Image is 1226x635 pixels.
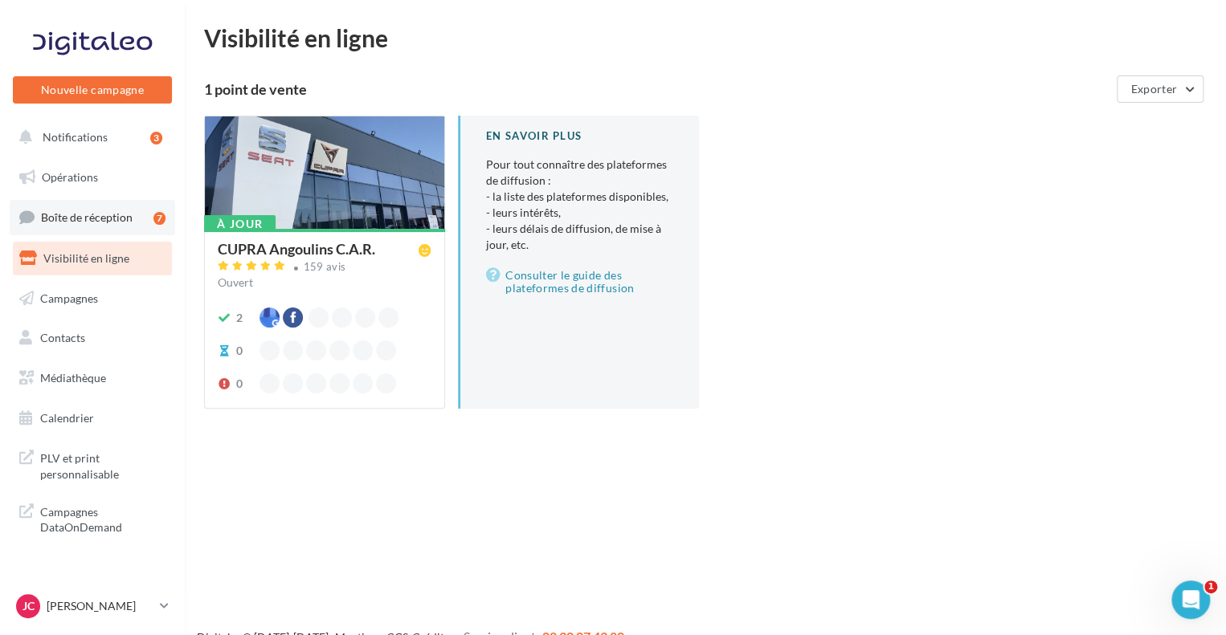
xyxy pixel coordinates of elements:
span: Boîte de réception [41,210,133,224]
div: 2 [236,310,243,326]
li: - leurs intérêts, [486,205,673,221]
li: - la liste des plateformes disponibles, [486,189,673,205]
button: Exporter [1117,75,1204,103]
a: JC [PERSON_NAME] [13,591,172,621]
span: JC [22,598,35,614]
span: Opérations [42,170,98,184]
div: En savoir plus [486,128,673,144]
span: Campagnes [40,291,98,304]
div: 0 [236,376,243,392]
p: [PERSON_NAME] [47,598,153,614]
a: Campagnes [10,282,175,315]
span: Calendrier [40,411,94,425]
a: Campagnes DataOnDemand [10,495,175,542]
a: Visibilité en ligne [10,242,175,275]
span: Médiathèque [40,371,106,385]
span: PLV et print personnalisable [40,447,166,482]
div: 7 [153,212,166,225]
iframe: Intercom live chat [1171,580,1210,619]
div: 3 [150,132,162,145]
div: 159 avis [304,262,346,272]
div: Visibilité en ligne [204,26,1207,50]
span: Ouvert [218,275,253,289]
a: Consulter le guide des plateformes de diffusion [486,266,673,298]
a: Médiathèque [10,361,175,395]
a: Boîte de réception7 [10,200,175,234]
div: CUPRA Angoulins C.A.R. [218,242,375,256]
li: - leurs délais de diffusion, de mise à jour, etc. [486,221,673,253]
a: Calendrier [10,401,175,435]
a: PLV et print personnalisable [10,441,175,488]
span: 1 [1204,580,1217,593]
span: Contacts [40,331,85,344]
button: Nouvelle campagne [13,76,172,104]
div: À jour [204,215,276,233]
a: 159 avis [218,258,431,278]
a: Opérations [10,161,175,194]
span: Exporter [1130,82,1177,96]
a: Contacts [10,321,175,355]
span: Notifications [43,130,108,144]
span: Campagnes DataOnDemand [40,501,166,535]
span: Visibilité en ligne [43,251,129,265]
button: Notifications 3 [10,120,169,154]
div: 1 point de vente [204,82,1110,96]
div: 0 [236,343,243,359]
p: Pour tout connaître des plateformes de diffusion : [486,157,673,253]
